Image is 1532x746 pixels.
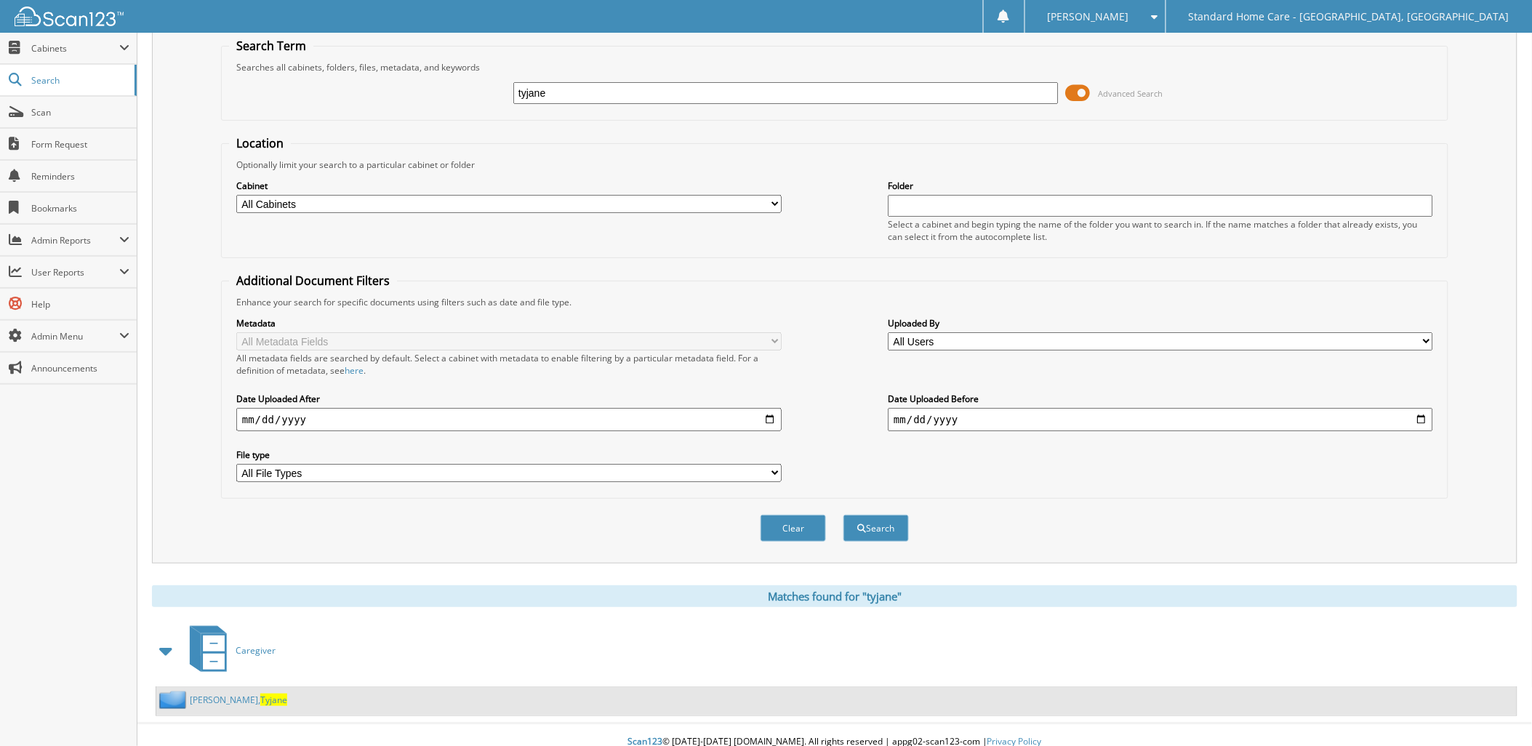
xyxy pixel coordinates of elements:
a: [PERSON_NAME],Tyjane [190,694,287,706]
a: Caregiver [181,622,276,679]
div: Enhance your search for specific documents using filters such as date and file type. [229,296,1440,308]
div: Optionally limit your search to a particular cabinet or folder [229,159,1440,171]
legend: Additional Document Filters [229,273,397,289]
label: Metadata [236,317,782,329]
img: folder2.png [159,691,190,709]
div: Select a cabinet and begin typing the name of the folder you want to search in. If the name match... [888,218,1433,243]
input: end [888,408,1433,431]
img: scan123-logo-white.svg [15,7,124,26]
a: here [345,364,364,377]
span: Help [31,298,129,310]
button: Clear [761,515,826,542]
span: Reminders [31,170,129,183]
span: Caregiver [236,644,276,657]
div: All metadata fields are searched by default. Select a cabinet with metadata to enable filtering b... [236,352,782,377]
span: Search [31,74,127,87]
span: Announcements [31,362,129,374]
span: Tyjane [260,694,287,706]
span: User Reports [31,266,119,278]
label: Date Uploaded After [236,393,782,405]
span: [PERSON_NAME] [1048,12,1129,21]
label: File type [236,449,782,461]
span: Scan [31,106,129,119]
label: Cabinet [236,180,782,192]
span: Advanced Search [1099,88,1163,99]
span: Admin Menu [31,330,119,342]
legend: Location [229,135,291,151]
div: Searches all cabinets, folders, files, metadata, and keywords [229,61,1440,73]
legend: Search Term [229,38,313,54]
span: Standard Home Care - [GEOGRAPHIC_DATA], [GEOGRAPHIC_DATA] [1189,12,1509,21]
span: Bookmarks [31,202,129,214]
span: Admin Reports [31,234,119,246]
div: Matches found for "tyjane" [152,585,1517,607]
label: Date Uploaded Before [888,393,1433,405]
span: Form Request [31,138,129,151]
input: start [236,408,782,431]
label: Folder [888,180,1433,192]
button: Search [843,515,909,542]
label: Uploaded By [888,317,1433,329]
span: Cabinets [31,42,119,55]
